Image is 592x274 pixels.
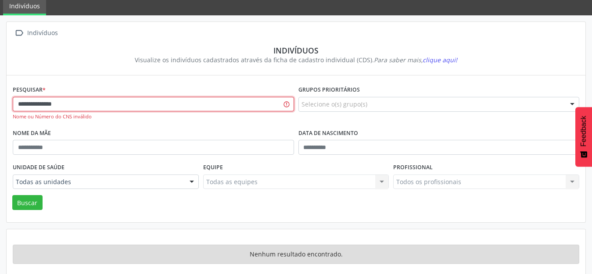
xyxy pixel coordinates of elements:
[13,27,59,39] a:  Indivíduos
[298,83,360,97] label: Grupos prioritários
[393,161,433,174] label: Profissional
[13,83,46,97] label: Pesquisar
[12,195,43,210] button: Buscar
[19,46,573,55] div: Indivíduos
[13,127,51,140] label: Nome da mãe
[13,113,294,121] div: Nome ou Número do CNS inválido
[580,116,588,146] span: Feedback
[423,56,457,64] span: clique aqui!
[13,161,65,174] label: Unidade de saúde
[25,27,59,39] div: Indivíduos
[301,100,367,109] span: Selecione o(s) grupo(s)
[13,245,579,264] div: Nenhum resultado encontrado.
[16,178,181,186] span: Todas as unidades
[298,127,358,140] label: Data de nascimento
[203,161,223,174] label: Equipe
[374,56,457,64] i: Para saber mais,
[13,27,25,39] i: 
[575,107,592,167] button: Feedback - Mostrar pesquisa
[19,55,573,64] div: Visualize os indivíduos cadastrados através da ficha de cadastro individual (CDS).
